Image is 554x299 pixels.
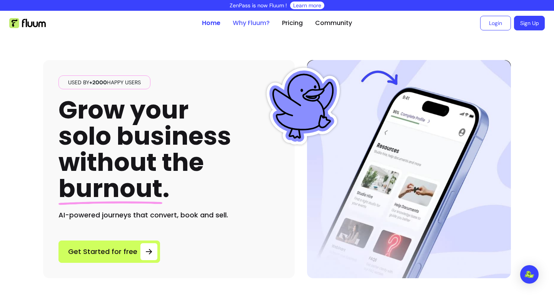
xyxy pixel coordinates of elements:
[307,60,511,278] img: Hero
[58,97,231,202] h1: Grow your solo business without the .
[514,16,545,30] a: Sign Up
[265,68,342,145] img: Fluum Duck sticker
[58,171,162,205] span: burnout
[58,241,160,263] a: Get Started for free
[65,79,144,86] span: Used by happy users
[520,265,539,284] div: Open Intercom Messenger
[293,2,321,9] a: Learn more
[230,2,287,9] p: ZenPass is now Fluum !
[315,18,352,28] a: Community
[58,210,279,220] h2: AI-powered journeys that convert, book and sell.
[233,18,270,28] a: Why Fluum?
[68,246,137,257] span: Get Started for free
[282,18,303,28] a: Pricing
[9,18,46,28] img: Fluum Logo
[202,18,220,28] a: Home
[480,16,511,30] a: Login
[89,79,107,86] span: +2000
